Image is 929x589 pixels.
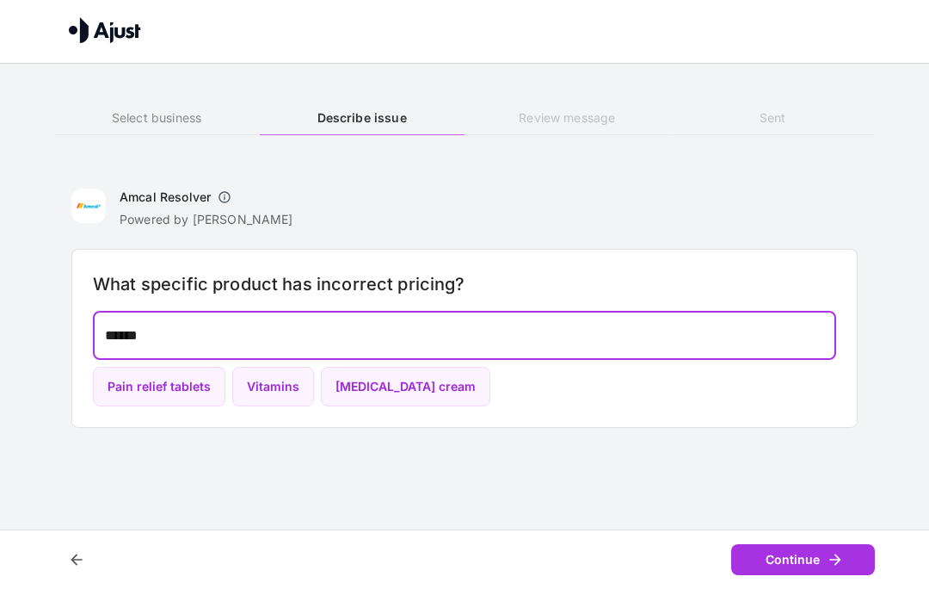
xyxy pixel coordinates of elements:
img: Amcal [71,189,106,223]
img: Ajust [69,17,141,43]
button: Pain relief tablets [93,367,225,407]
h6: Sent [670,108,875,127]
h6: Describe issue [260,108,464,127]
p: Powered by [PERSON_NAME] [120,211,293,228]
h6: Amcal Resolver [120,189,211,206]
h6: Select business [54,108,259,127]
button: Vitamins [232,367,314,407]
button: [MEDICAL_DATA] cream [321,367,490,407]
button: Continue [731,544,875,576]
h6: What specific product has incorrect pricing? [93,270,836,298]
h6: Review message [464,108,669,127]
